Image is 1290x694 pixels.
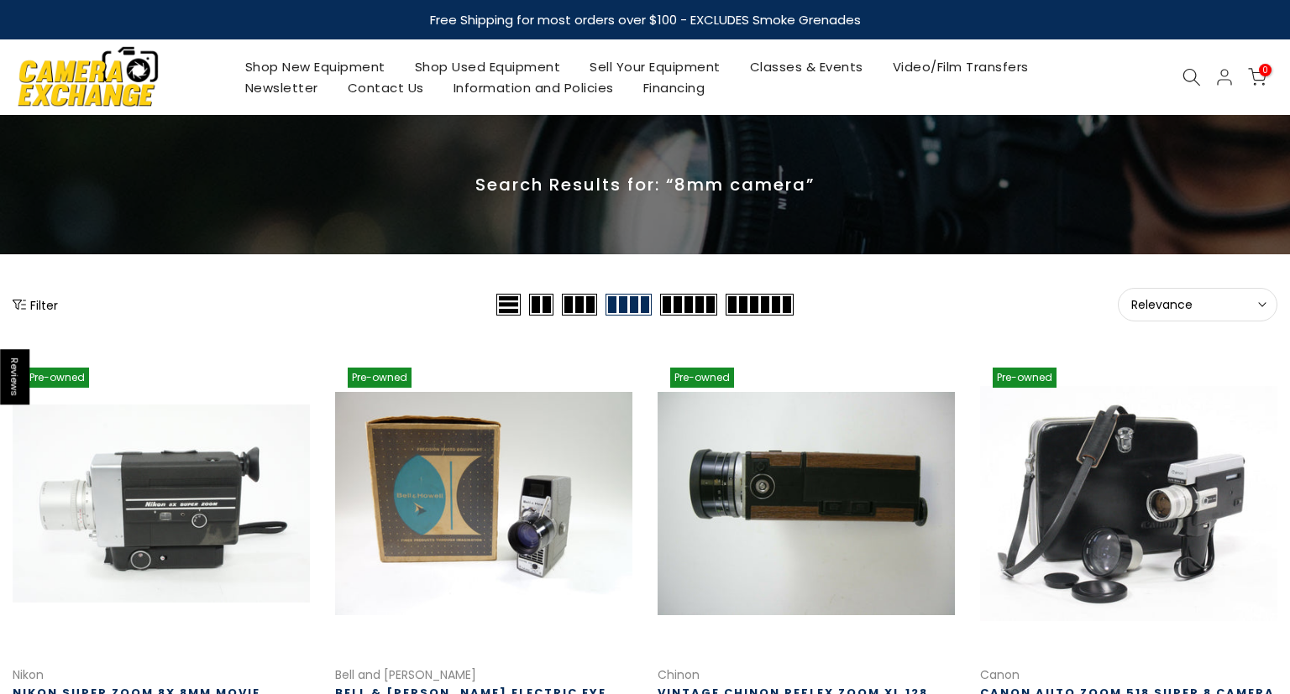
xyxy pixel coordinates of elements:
a: Newsletter [230,77,333,98]
a: Contact Us [333,77,438,98]
a: Bell and [PERSON_NAME] [335,666,476,683]
a: Shop New Equipment [230,56,400,77]
span: Relevance [1131,297,1264,312]
a: Canon [980,666,1020,683]
a: Classes & Events [735,56,878,77]
span: 0 [1259,64,1272,76]
a: Shop Used Equipment [400,56,575,77]
a: 0 [1248,68,1266,86]
a: Video/Film Transfers [878,56,1043,77]
button: Show filters [13,296,58,313]
a: Financing [628,77,720,98]
p: Search Results for: “8mm camera” [13,174,1277,196]
a: Nikon [13,666,44,683]
strong: Free Shipping for most orders over $100 - EXCLUDES Smoke Grenades [430,11,861,29]
button: Relevance [1118,288,1277,321]
a: Chinon [658,666,700,683]
a: Information and Policies [438,77,628,98]
a: Sell Your Equipment [575,56,736,77]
